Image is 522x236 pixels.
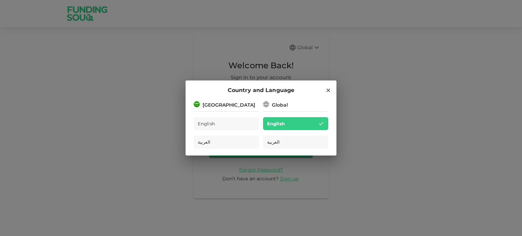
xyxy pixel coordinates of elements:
[203,102,255,109] div: [GEOGRAPHIC_DATA]
[267,120,285,128] span: English
[272,102,288,109] div: Global
[228,86,294,95] span: Country and Language
[194,101,200,107] img: flag-sa.b9a346574cdc8950dd34b50780441f57.svg
[267,138,280,146] span: العربية
[198,120,215,128] span: English
[198,138,210,146] span: العربية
